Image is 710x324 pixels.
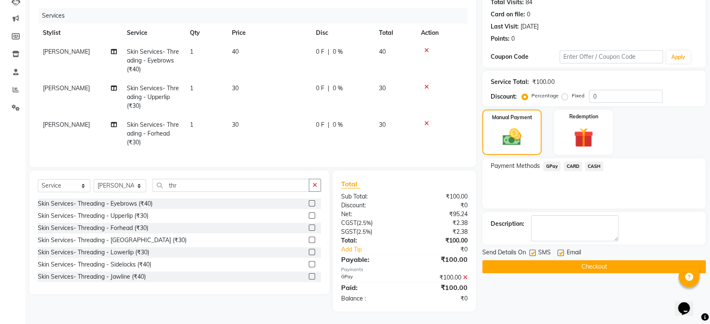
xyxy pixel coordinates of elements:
[571,92,584,99] label: Fixed
[416,24,468,42] th: Action
[374,24,416,42] th: Total
[491,52,560,61] div: Coupon Code
[564,162,582,171] span: CARD
[341,219,357,227] span: CGST
[521,22,539,31] div: [DATE]
[38,212,148,220] div: Skin Services- Threading - Upperlip (₹30)
[335,245,416,254] a: Add Tip
[482,260,706,273] button: Checkout
[405,273,474,282] div: ₹100.00
[358,228,371,235] span: 2.5%
[335,210,405,219] div: Net:
[492,114,532,121] label: Manual Payment
[122,24,185,42] th: Service
[335,254,405,264] div: Payable:
[328,120,329,129] span: |
[38,199,153,208] div: Skin Services- Threading - Eyebrows (₹40)
[316,47,324,56] span: 0 F
[43,121,90,128] span: [PERSON_NAME]
[405,210,474,219] div: ₹95.24
[491,10,525,19] div: Card on file:
[405,236,474,245] div: ₹100.00
[405,227,474,236] div: ₹2.38
[416,245,474,254] div: ₹0
[569,113,598,120] label: Redemption
[341,228,356,235] span: SGST
[543,162,560,171] span: GPay
[405,282,474,293] div: ₹100.00
[316,84,324,93] span: 0 F
[511,34,515,43] div: 0
[43,48,90,55] span: [PERSON_NAME]
[341,180,360,188] span: Total
[335,282,405,293] div: Paid:
[491,162,540,170] span: Payment Methods
[227,24,311,42] th: Price
[328,47,329,56] span: |
[38,224,148,233] div: Skin Services- Threading - Forhead (₹30)
[335,192,405,201] div: Sub Total:
[531,92,558,99] label: Percentage
[232,121,239,128] span: 30
[43,84,90,92] span: [PERSON_NAME]
[190,121,193,128] span: 1
[185,24,227,42] th: Qty
[333,84,343,93] span: 0 %
[335,227,405,236] div: ( )
[38,272,146,281] div: Skin Services- Threading - Jawline (₹40)
[341,266,468,273] div: Payments
[497,126,527,148] img: _cash.svg
[538,248,551,259] span: SMS
[232,48,239,55] span: 40
[532,78,554,86] div: ₹100.00
[335,219,405,227] div: ( )
[190,84,193,92] span: 1
[38,24,122,42] th: Stylist
[127,48,179,73] span: Skin Services- Threading - Eyebrows (₹40)
[38,248,149,257] div: Skin Services- Threading - Lowerlip (₹30)
[335,294,405,303] div: Balance :
[566,248,581,259] span: Email
[675,290,702,316] iframe: chat widget
[491,78,529,86] div: Service Total:
[491,219,524,228] div: Description:
[405,219,474,227] div: ₹2.38
[666,51,690,63] button: Apply
[316,120,324,129] span: 0 F
[127,121,179,146] span: Skin Services- Threading - Forhead (₹30)
[38,260,151,269] div: Skin Services- Threading - Sidelocks (₹40)
[328,84,329,93] span: |
[190,48,193,55] span: 1
[405,254,474,264] div: ₹100.00
[335,273,405,282] div: GPay
[127,84,179,110] span: Skin Services- Threading - Upperlip (₹30)
[379,48,386,55] span: 40
[335,201,405,210] div: Discount:
[232,84,239,92] span: 30
[491,34,510,43] div: Points:
[39,8,474,24] div: Services
[379,121,386,128] span: 30
[491,92,517,101] div: Discount:
[405,201,474,210] div: ₹0
[379,84,386,92] span: 30
[491,22,519,31] div: Last Visit:
[585,162,603,171] span: CASH
[527,10,530,19] div: 0
[335,236,405,245] div: Total:
[38,236,187,245] div: Skin Services- Threading - [GEOGRAPHIC_DATA] (₹30)
[311,24,374,42] th: Disc
[153,179,309,192] input: Search or Scan
[333,120,343,129] span: 0 %
[358,219,371,226] span: 2.5%
[560,50,663,63] input: Enter Offer / Coupon Code
[568,125,599,150] img: _gift.svg
[482,248,526,259] span: Send Details On
[405,192,474,201] div: ₹100.00
[333,47,343,56] span: 0 %
[405,294,474,303] div: ₹0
